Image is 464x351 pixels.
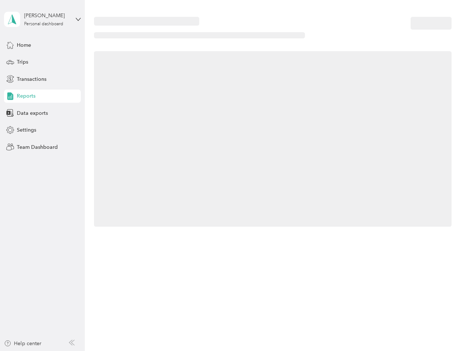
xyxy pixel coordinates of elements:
[24,22,63,26] div: Personal dashboard
[24,12,70,19] div: [PERSON_NAME]
[17,109,48,117] span: Data exports
[17,143,58,151] span: Team Dashboard
[17,126,36,134] span: Settings
[17,92,35,100] span: Reports
[17,75,46,83] span: Transactions
[17,41,31,49] span: Home
[17,58,28,66] span: Trips
[4,340,41,347] button: Help center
